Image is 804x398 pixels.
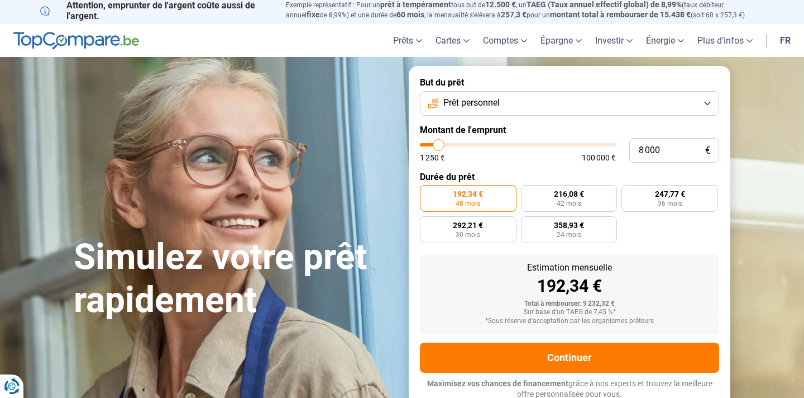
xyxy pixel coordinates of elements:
span: 257,3 € [501,10,527,19]
span: fixe [307,10,320,19]
span: Prêt personnel [443,97,500,109]
span: 100 000 € [582,154,616,162]
span: 30 mois [456,231,480,238]
span: 36 mois [658,200,682,207]
a: Prêts [386,24,429,57]
span: 1 250 € [420,154,445,162]
img: TopCompare [13,32,139,50]
button: Continuer [420,343,719,373]
a: Investir [588,24,639,57]
label: Montant de l'emprunt [420,125,719,135]
span: 247,77 € [655,190,685,198]
a: Cartes [429,24,476,57]
div: 192,34 € [429,278,710,295]
label: But du prêt [420,77,719,88]
span: 292,21 € [453,221,483,229]
div: Total à rembourser: 9 232,32 € [429,300,710,308]
span: € [705,146,710,155]
span: Maximisez vos chances de financement [427,379,568,388]
span: 358,93 € [554,221,584,229]
span: 48 mois [456,200,480,207]
div: Estimation mensuelle [429,263,710,272]
div: Sur base d'un TAEG de 7,45 %* [429,309,710,316]
span: montant total à rembourser de 15.438 € [550,10,691,19]
a: Comptes [476,24,534,57]
span: 216,08 € [554,190,584,198]
span: 60 mois [396,10,424,19]
a: Énergie [639,24,691,57]
h1: Simulez votre prêt rapidement [74,236,395,322]
a: Plus d'infos [691,24,759,57]
button: Prêt personnel [420,91,719,116]
a: Épargne [534,24,588,57]
a: fr [773,24,797,57]
span: 192,34 € [453,190,483,198]
div: *Sous réserve d'acceptation par les organismes prêteurs [429,318,710,325]
span: 42 mois [557,200,581,207]
label: Durée du prêt [420,172,719,182]
span: 24 mois [557,231,581,238]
